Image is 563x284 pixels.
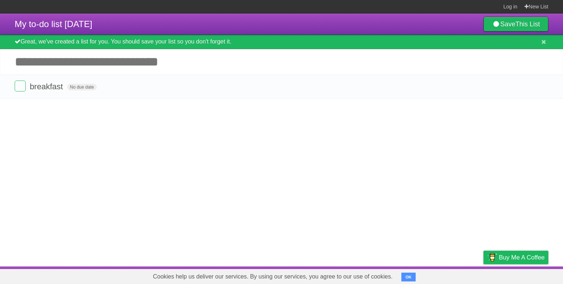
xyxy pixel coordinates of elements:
[515,20,540,28] b: This List
[30,82,65,91] span: breakfast
[146,269,400,284] span: Cookies help us deliver our services. By using our services, you agree to our use of cookies.
[410,268,440,282] a: Developers
[386,268,401,282] a: About
[487,251,497,264] img: Buy me a coffee
[67,84,97,90] span: No due date
[483,251,548,264] a: Buy me a coffee
[401,273,416,281] button: OK
[483,17,548,31] a: SaveThis List
[499,251,545,264] span: Buy me a coffee
[449,268,465,282] a: Terms
[15,81,26,91] label: Done
[502,268,548,282] a: Suggest a feature
[474,268,493,282] a: Privacy
[15,19,92,29] span: My to-do list [DATE]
